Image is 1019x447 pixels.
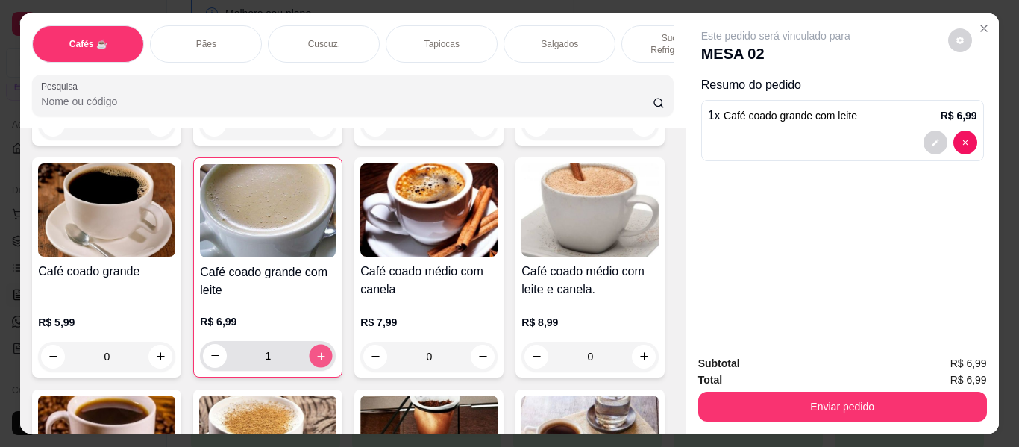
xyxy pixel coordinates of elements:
[360,163,498,257] img: product-image
[38,315,175,330] p: R$ 5,99
[924,131,947,154] button: decrease-product-quantity
[521,263,659,298] h4: Café coado médio com leite e canela.
[203,344,227,368] button: decrease-product-quantity
[41,94,653,109] input: Pesquisa
[38,163,175,257] img: product-image
[360,315,498,330] p: R$ 7,99
[701,76,984,94] p: Resumo do pedido
[41,80,83,93] label: Pesquisa
[698,374,722,386] strong: Total
[310,344,333,367] button: increase-product-quantity
[950,372,987,388] span: R$ 6,99
[200,164,336,257] img: product-image
[424,38,460,50] p: Tapiocas
[724,110,857,122] span: Café coado grande com leite
[200,314,336,329] p: R$ 6,99
[708,107,857,125] p: 1 x
[521,163,659,257] img: product-image
[308,38,340,50] p: Cuscuz.
[701,28,850,43] p: Este pedido será vinculado para
[521,315,659,330] p: R$ 8,99
[632,345,656,369] button: increase-product-quantity
[941,108,977,123] p: R$ 6,99
[634,32,721,56] p: Sucos e Refrigerantes
[196,38,216,50] p: Pães
[948,28,972,52] button: decrease-product-quantity
[148,345,172,369] button: increase-product-quantity
[698,357,740,369] strong: Subtotal
[950,355,987,372] span: R$ 6,99
[972,16,996,40] button: Close
[38,263,175,281] h4: Café coado grande
[360,263,498,298] h4: Café coado médio com canela
[69,38,107,50] p: Cafés ☕
[953,131,977,154] button: decrease-product-quantity
[524,345,548,369] button: decrease-product-quantity
[200,263,336,299] h4: Café coado grande com leite
[41,345,65,369] button: decrease-product-quantity
[701,43,850,64] p: MESA 02
[698,392,987,422] button: Enviar pedido
[541,38,578,50] p: Salgados
[471,345,495,369] button: increase-product-quantity
[363,345,387,369] button: decrease-product-quantity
